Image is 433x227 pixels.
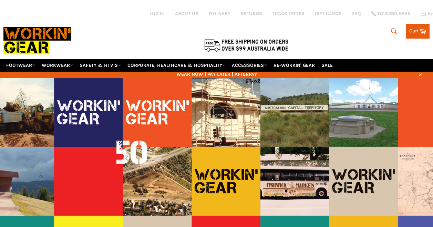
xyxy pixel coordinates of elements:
a: ACCESSORIES [229,59,270,71]
a: SAFETY & HI VIS [77,59,124,71]
a: DELIVERY [209,10,230,17]
a: SALE [319,59,336,71]
a: TRACK ORDER [272,10,305,17]
a: RETURNS [241,10,262,17]
a: Cart [406,24,430,39]
a: FAQ [352,10,361,17]
img: Workin Gear leaders in Workwear, Safety Boots, PPE, Uniforms. Australia's No.1 in Workwear [3,22,71,59]
a: RE-WORKIN' GEAR [271,59,318,71]
a: FOOTWEAR [3,59,38,71]
span: WEAR NOW | PAY LATER | AFTERPAY [3,71,430,78]
a: GIFT CARDS [315,10,342,17]
span: 02 6280 5885 [378,11,410,16]
a: WORKWEAR [39,59,76,71]
a: CORPORATE, HEALTHCARE & HOSPITALITY [125,59,228,71]
a: Log in [150,11,165,17]
a: 02 6280 5885 [371,11,410,16]
img: Flat $9.95 shipping Australia wide [203,38,289,52]
a: ABOUT US [175,10,198,17]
